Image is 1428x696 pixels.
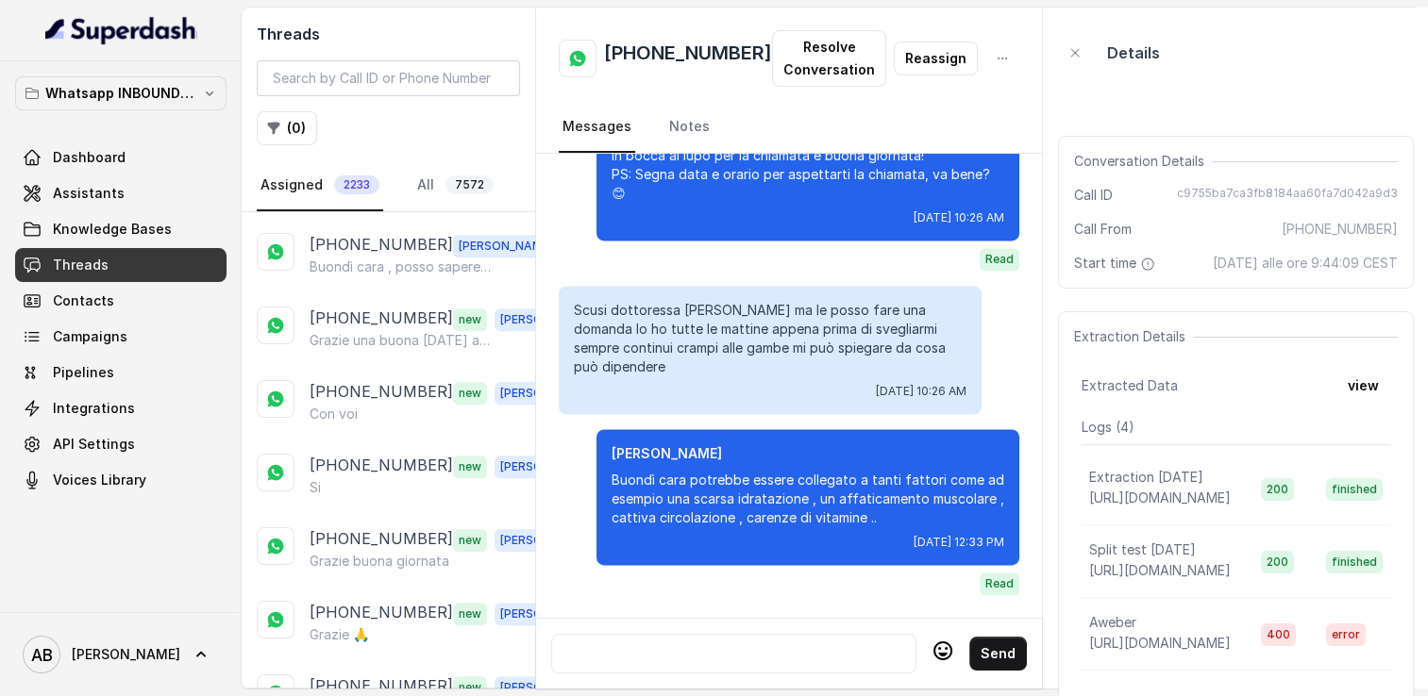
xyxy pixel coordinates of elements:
[495,603,600,625] span: [PERSON_NAME]
[310,527,453,552] p: [PHONE_NUMBER]
[1213,254,1398,273] span: [DATE] alle ore 9:44:09 CEST
[1282,220,1398,239] span: [PHONE_NUMBER]
[1074,220,1132,239] span: Call From
[495,529,600,552] span: [PERSON_NAME]
[495,456,600,478] span: [PERSON_NAME]
[15,76,227,110] button: Whatsapp INBOUND Workspace
[1261,478,1294,501] span: 200
[15,248,227,282] a: Threads
[257,111,317,145] button: (0)
[257,160,383,211] a: Assigned2233
[453,603,487,625] span: new
[15,141,227,174] a: Dashboard
[1261,623,1296,646] span: 400
[310,405,358,423] p: Con voi
[257,60,520,96] input: Search by Call ID or Phone Number
[1326,551,1383,573] span: finished
[53,148,126,167] span: Dashboard
[1074,186,1113,205] span: Call ID
[772,30,886,87] button: Resolve Conversation
[72,645,180,664] span: [PERSON_NAME]
[15,356,227,389] a: Pipelines
[453,382,487,405] span: new
[495,308,600,331] span: [PERSON_NAME]
[453,529,487,552] span: new
[1074,152,1212,171] span: Conversation Details
[310,601,453,625] p: [PHONE_NUMBER]
[1089,635,1231,651] span: [URL][DOMAIN_NAME]
[310,331,491,350] p: Grazie una buona [DATE] a lei
[15,176,227,210] a: Assistants
[612,444,1004,463] p: [PERSON_NAME]
[1089,540,1196,559] p: Split test [DATE]
[1107,41,1160,64] p: Details
[413,160,497,211] a: All7572
[980,248,1019,271] span: Read
[1326,623,1366,646] span: error
[310,478,321,497] p: Si
[45,15,197,45] img: light.svg
[969,637,1027,671] button: Send
[53,327,127,346] span: Campaigns
[310,625,369,644] p: Grazie 🙏
[310,454,453,478] p: [PHONE_NUMBER]
[1074,254,1159,273] span: Start time
[53,184,125,203] span: Assistants
[1089,489,1231,505] span: [URL][DOMAIN_NAME]
[15,463,227,497] a: Voices Library
[1082,418,1390,437] p: Logs ( 4 )
[31,645,53,665] text: AB
[1074,327,1193,346] span: Extraction Details
[1089,562,1231,578] span: [URL][DOMAIN_NAME]
[53,363,114,382] span: Pipelines
[310,307,453,331] p: [PHONE_NUMBER]
[453,235,559,257] span: [PERSON_NAME]
[310,552,449,571] p: Grazie buona giornata
[310,233,453,257] p: [PHONE_NUMBER]
[15,212,227,246] a: Knowledge Bases
[257,23,520,45] h2: Threads
[45,82,196,105] p: Whatsapp INBOUND Workspace
[1082,376,1178,395] span: Extracted Data
[1089,468,1203,487] p: Extraction [DATE]
[53,471,146,489] span: Voices Library
[495,382,600,405] span: [PERSON_NAME]
[1089,613,1136,632] p: Aweber
[1261,551,1294,573] span: 200
[53,220,172,239] span: Knowledge Bases
[15,628,227,681] a: [PERSON_NAME]
[53,399,135,418] span: Integrations
[334,175,379,194] span: 2233
[15,427,227,461] a: API Settings
[53,435,135,454] span: API Settings
[445,175,494,194] span: 7572
[612,471,1004,527] p: Buondì cara potrebbe essere collegato a tanti fattori come ad esempio una scarsa idratazione , un...
[574,301,966,376] p: Scusi dottoressa [PERSON_NAME] ma le posso fare una domanda Io ho tutte le mattine appena prima d...
[15,284,227,318] a: Contacts
[453,308,487,331] span: new
[453,456,487,478] span: new
[1336,369,1390,403] button: view
[310,257,491,276] p: Buondì cara , posso sapere il motivo ?
[15,320,227,354] a: Campaigns
[980,572,1019,595] span: Read
[53,256,109,274] span: Threads
[914,210,1004,225] span: [DATE] 10:26 AM
[914,535,1004,550] span: [DATE] 12:33 PM
[559,102,635,153] a: Messages
[310,380,453,405] p: [PHONE_NUMBER]
[53,291,114,310] span: Contacts
[15,391,227,425] a: Integrations
[894,41,978,75] button: Reassign
[665,102,714,153] a: Notes
[604,40,772,77] h2: [PHONE_NUMBER]
[1177,186,1398,205] span: c9755ba7ca3fb8184aa60fa7d042a9d3
[1326,478,1383,501] span: finished
[257,160,520,211] nav: Tabs
[559,102,1019,153] nav: Tabs
[876,384,966,399] span: [DATE] 10:26 AM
